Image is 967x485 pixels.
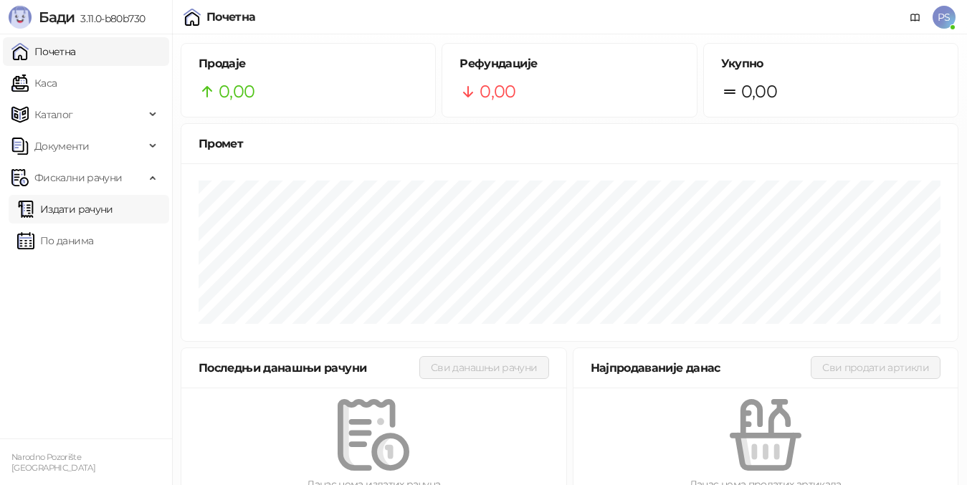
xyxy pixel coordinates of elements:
[206,11,256,23] div: Почетна
[34,100,73,129] span: Каталог
[933,6,956,29] span: PS
[34,163,122,192] span: Фискални рачуни
[591,359,811,377] div: Најпродаваније данас
[34,132,89,160] span: Документи
[904,6,927,29] a: Документација
[419,356,548,379] button: Сви данашњи рачуни
[11,37,76,66] a: Почетна
[17,195,113,224] a: Издати рачуни
[480,78,515,105] span: 0,00
[459,55,679,72] h5: Рефундације
[811,356,940,379] button: Сви продати артикли
[199,135,940,153] div: Промет
[721,55,940,72] h5: Укупно
[199,55,418,72] h5: Продаје
[17,226,93,255] a: По данима
[11,69,57,97] a: Каса
[199,359,419,377] div: Последњи данашњи рачуни
[75,12,145,25] span: 3.11.0-b80b730
[11,452,95,473] small: Narodno Pozorište [GEOGRAPHIC_DATA]
[9,6,32,29] img: Logo
[741,78,777,105] span: 0,00
[219,78,254,105] span: 0,00
[39,9,75,26] span: Бади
